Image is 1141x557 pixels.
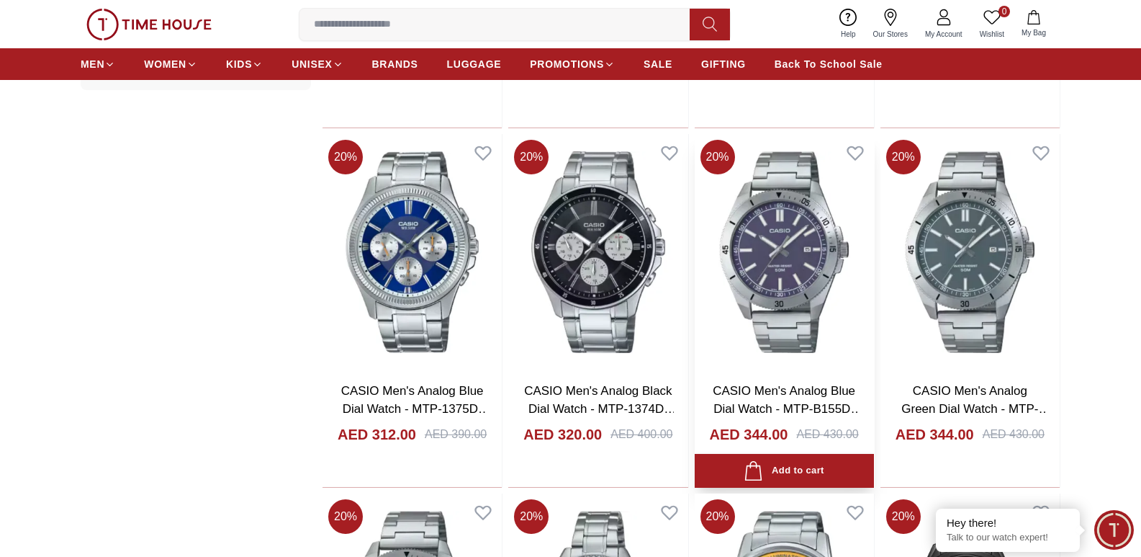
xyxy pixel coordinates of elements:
[998,6,1010,17] span: 0
[524,384,676,435] a: CASIO Men's Analog Black Dial Watch - MTP-1374D-1A3VDF
[919,29,968,40] span: My Account
[974,29,1010,40] span: Wishlist
[700,140,735,174] span: 20 %
[835,29,862,40] span: Help
[328,140,363,174] span: 20 %
[372,51,418,77] a: BRANDS
[144,57,186,71] span: WOMEN
[86,9,212,40] img: ...
[901,384,1050,435] a: CASIO Men's Analog Green Dial Watch - MTP-B155D-3EVDF
[81,57,104,71] span: MEN
[867,29,914,40] span: Our Stores
[226,57,252,71] span: KIDS
[530,51,615,77] a: PROMOTIONS
[341,384,490,435] a: CASIO Men's Analog Blue Dial Watch - MTP-1375D-2A1VDF
[886,140,921,174] span: 20 %
[896,424,974,445] h4: AED 344.00
[328,499,363,534] span: 20 %
[701,51,746,77] a: GIFTING
[226,51,263,77] a: KIDS
[508,134,687,370] img: CASIO Men's Analog Black Dial Watch - MTP-1374D-1A3VDF
[695,134,874,370] img: CASIO Men's Analog Blue Dial Watch - MTP-B155D-2EVDF
[947,516,1069,530] div: Hey there!
[983,426,1045,443] div: AED 430.00
[323,134,502,370] img: CASIO Men's Analog Blue Dial Watch - MTP-1375D-2A1VDF
[865,6,916,43] a: Our Stores
[700,499,735,534] span: 20 %
[425,426,487,443] div: AED 390.00
[523,424,602,445] h4: AED 320.00
[292,57,332,71] span: UNISEX
[971,6,1013,43] a: 0Wishlist
[447,57,502,71] span: LUGGAGE
[338,424,416,445] h4: AED 312.00
[701,57,746,71] span: GIFTING
[514,499,549,534] span: 20 %
[713,384,862,435] a: CASIO Men's Analog Blue Dial Watch - MTP-B155D-2EVDF
[514,140,549,174] span: 20 %
[530,57,604,71] span: PROMOTIONS
[947,532,1069,544] p: Talk to our watch expert!
[832,6,865,43] a: Help
[744,461,824,481] div: Add to cart
[372,57,418,71] span: BRANDS
[292,51,343,77] a: UNISEX
[447,51,502,77] a: LUGGAGE
[1016,27,1052,38] span: My Bag
[695,454,874,488] button: Add to cart
[710,424,788,445] h4: AED 344.00
[144,51,197,77] a: WOMEN
[775,57,883,71] span: Back To School Sale
[81,51,115,77] a: MEN
[1013,7,1055,41] button: My Bag
[880,134,1060,370] img: CASIO Men's Analog Green Dial Watch - MTP-B155D-3EVDF
[644,51,672,77] a: SALE
[610,426,672,443] div: AED 400.00
[644,57,672,71] span: SALE
[886,499,921,534] span: 20 %
[1094,510,1134,550] div: Chat Widget
[775,51,883,77] a: Back To School Sale
[796,426,858,443] div: AED 430.00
